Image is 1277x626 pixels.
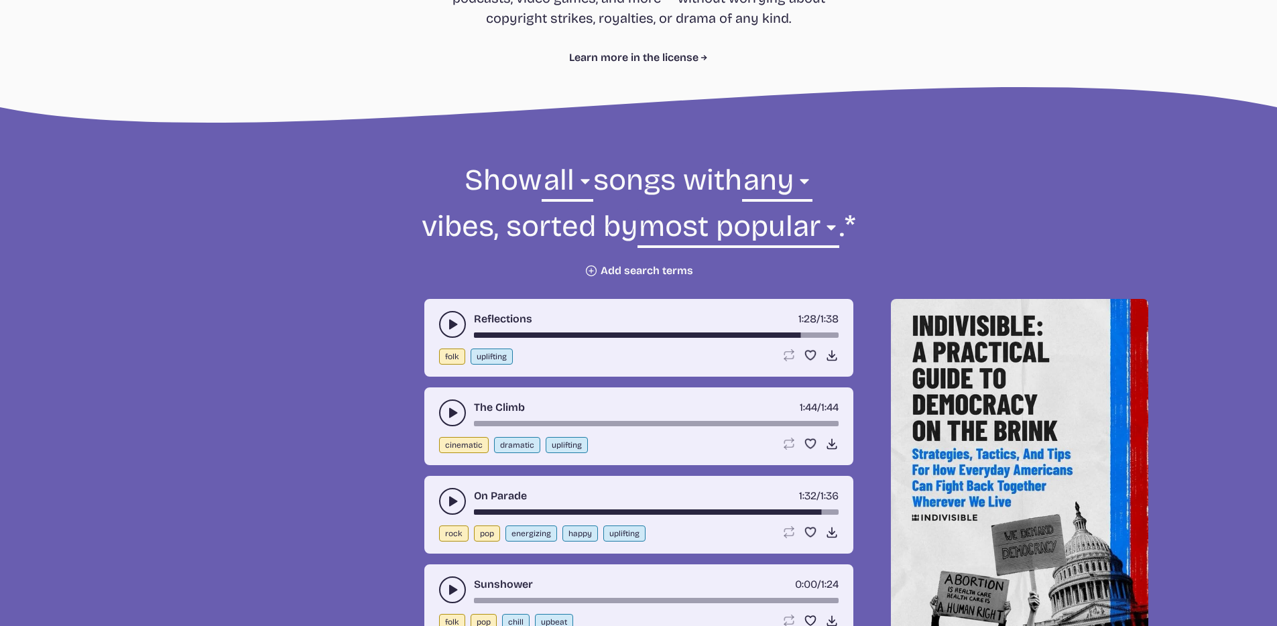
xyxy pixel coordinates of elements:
[795,576,839,592] div: /
[474,576,533,592] a: Sunshower
[474,421,839,426] div: song-time-bar
[546,437,588,453] button: uplifting
[471,349,513,365] button: uplifting
[439,349,465,365] button: folk
[439,437,489,453] button: cinematic
[474,399,525,416] a: The Climb
[795,578,817,590] span: timer
[820,312,839,325] span: 1:38
[804,525,817,539] button: Favorite
[439,488,466,515] button: play-pause toggle
[742,161,812,207] select: vibe
[569,50,708,66] a: Learn more in the license
[474,488,527,504] a: On Parade
[799,488,839,504] div: /
[505,525,557,542] button: energizing
[800,401,817,414] span: timer
[821,578,839,590] span: 1:24
[798,311,839,327] div: /
[782,349,796,362] button: Loop
[804,437,817,450] button: Favorite
[474,525,500,542] button: pop
[804,349,817,362] button: Favorite
[474,332,839,338] div: song-time-bar
[782,437,796,450] button: Loop
[782,525,796,539] button: Loop
[603,525,646,542] button: uplifting
[799,489,816,502] span: timer
[439,311,466,338] button: play-pause toggle
[821,401,839,414] span: 1:44
[274,161,1004,277] form: Show songs with vibes, sorted by .
[439,525,469,542] button: rock
[585,264,693,277] button: Add search terms
[820,489,839,502] span: 1:36
[798,312,816,325] span: timer
[542,161,593,207] select: genre
[439,576,466,603] button: play-pause toggle
[562,525,598,542] button: happy
[800,399,839,416] div: /
[474,311,532,327] a: Reflections
[474,598,839,603] div: song-time-bar
[474,509,839,515] div: song-time-bar
[439,399,466,426] button: play-pause toggle
[494,437,540,453] button: dramatic
[637,207,839,253] select: sorting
